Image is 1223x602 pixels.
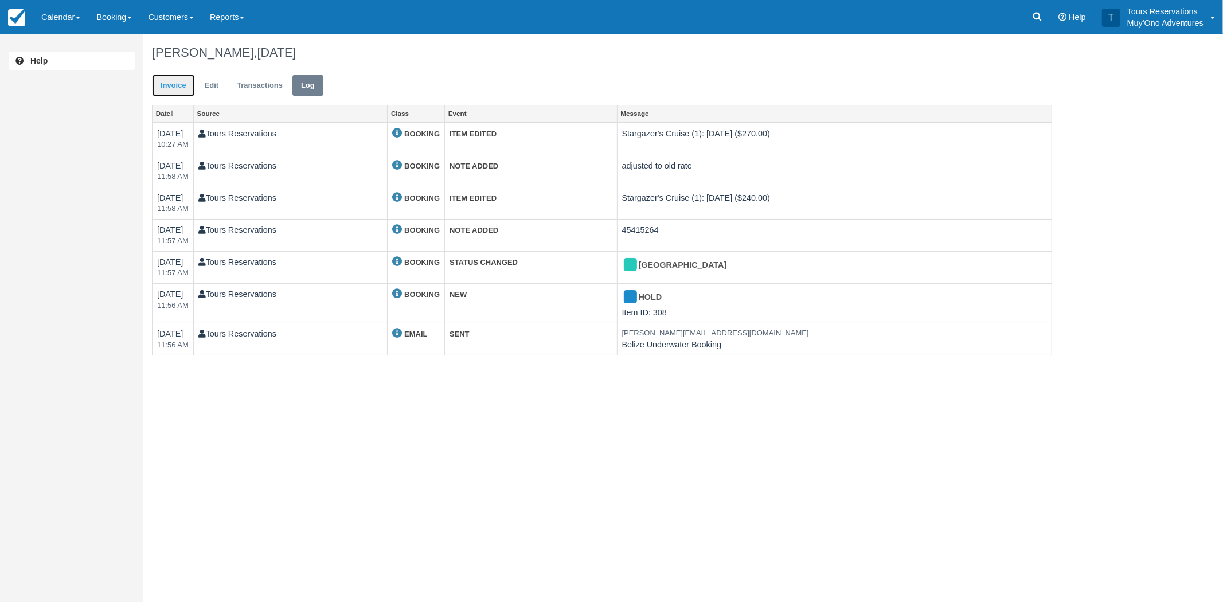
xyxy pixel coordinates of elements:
td: Tours Reservations [193,323,387,355]
em: 2025-10-01 11:56:57-0600 [157,300,189,311]
strong: BOOKING [404,130,440,138]
a: Help [9,52,135,70]
td: Belize Underwater Booking [617,323,1052,355]
td: 45415264 [617,219,1052,251]
div: [GEOGRAPHIC_DATA] [622,256,1037,275]
td: [DATE] [153,123,194,155]
td: Stargazer's Cruise (1): [DATE] ($240.00) [617,187,1052,219]
strong: BOOKING [404,226,440,234]
strong: NEW [450,290,467,299]
em: [PERSON_NAME][EMAIL_ADDRESS][DOMAIN_NAME] [622,328,1047,339]
a: Invoice [152,75,195,97]
em: 2025-10-01 11:58:24-0600 [157,171,189,182]
em: 2025-10-01 11:56:57-0600 [157,340,189,351]
strong: BOOKING [404,162,440,170]
p: Muy'Ono Adventures [1127,17,1204,29]
strong: EMAIL [404,330,427,338]
td: Stargazer's Cruise (1): [DATE] ($270.00) [617,123,1052,155]
p: Tours Reservations [1127,6,1204,17]
td: [DATE] [153,187,194,219]
td: [DATE] [153,283,194,323]
em: 2025-10-01 11:58:18-0600 [157,204,189,214]
td: [DATE] [153,323,194,355]
td: [DATE] [153,155,194,187]
div: HOLD [622,288,1037,307]
a: Transactions [228,75,291,97]
td: Tours Reservations [193,155,387,187]
a: Edit [196,75,227,97]
td: Tours Reservations [193,187,387,219]
td: adjusted to old rate [617,155,1052,187]
strong: ITEM EDITED [450,194,497,202]
td: Tours Reservations [193,123,387,155]
a: Message [618,105,1052,122]
a: Class [388,105,444,122]
a: Date [153,105,193,122]
strong: BOOKING [404,290,440,299]
strong: ITEM EDITED [450,130,497,138]
img: checkfront-main-nav-mini-logo.png [8,9,25,26]
td: [DATE] [153,219,194,251]
h1: [PERSON_NAME], [152,46,1052,60]
strong: BOOKING [404,258,440,267]
td: [DATE] [153,251,194,283]
td: Tours Reservations [193,219,387,251]
strong: NOTE ADDED [450,226,498,234]
i: Help [1058,13,1066,21]
b: Help [30,56,48,65]
td: Tours Reservations [193,283,387,323]
em: 2025-10-03 10:27:27-0600 [157,139,189,150]
td: Tours Reservations [193,251,387,283]
em: 2025-10-01 11:57:04-0600 [157,268,189,279]
td: Item ID: 308 [617,283,1052,323]
strong: SENT [450,330,470,338]
div: T [1102,9,1120,27]
a: Source [194,105,387,122]
strong: STATUS CHANGED [450,258,518,267]
em: 2025-10-01 11:57:06-0600 [157,236,189,247]
strong: BOOKING [404,194,440,202]
a: Log [292,75,323,97]
a: Event [445,105,617,122]
span: Help [1069,13,1086,22]
strong: NOTE ADDED [450,162,498,170]
span: [DATE] [257,45,296,60]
